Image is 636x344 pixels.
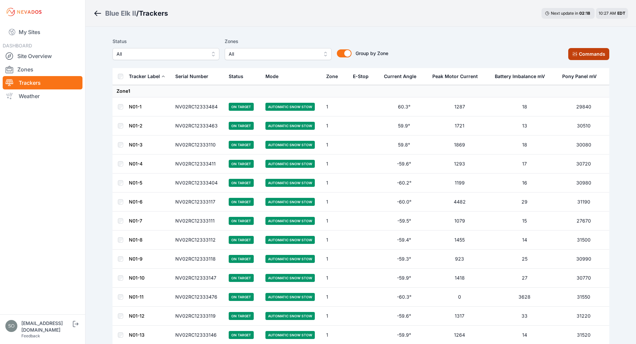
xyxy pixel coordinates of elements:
[129,275,145,281] a: N01-10
[3,63,82,76] a: Zones
[225,48,332,60] button: All
[428,250,491,269] td: 923
[380,97,429,116] td: 60.3°
[129,161,143,166] a: N01-4
[491,135,558,154] td: 18
[3,49,82,63] a: Site Overview
[428,154,491,174] td: 1293
[265,217,315,225] span: Automatic Snow Stow
[265,331,315,339] span: Automatic Snow Stow
[225,37,332,45] label: Zones
[428,116,491,135] td: 1721
[491,154,558,174] td: 17
[428,231,491,250] td: 1455
[380,269,429,288] td: -59.9°
[129,294,144,300] a: N01-11
[113,48,219,60] button: All
[105,9,136,18] div: Blue Elk II
[3,43,32,48] span: DASHBOARD
[428,288,491,307] td: 0
[491,231,558,250] td: 14
[21,320,71,333] div: [EMAIL_ADDRESS][DOMAIN_NAME]
[322,212,349,231] td: 1
[129,68,165,84] button: Tracker Label
[171,135,225,154] td: NV02RC12333110
[380,212,429,231] td: -59.5°
[171,154,225,174] td: NV02RC12333411
[229,217,254,225] span: On Target
[380,288,429,307] td: -60.3°
[136,9,139,18] span: /
[380,154,429,174] td: -59.6°
[428,97,491,116] td: 1287
[93,5,168,22] nav: Breadcrumb
[558,231,609,250] td: 31500
[322,307,349,326] td: 1
[491,193,558,212] td: 29
[129,199,143,205] a: N01-6
[229,141,254,149] span: On Target
[558,250,609,269] td: 30990
[558,154,609,174] td: 30720
[353,68,374,84] button: E-Stop
[380,116,429,135] td: 59.9°
[495,73,545,80] div: Battery Imbalance mV
[491,116,558,135] td: 13
[558,193,609,212] td: 31190
[129,218,142,224] a: N01-7
[129,237,143,243] a: N01-8
[229,73,243,80] div: Status
[171,193,225,212] td: NV02RC12333117
[129,123,143,128] a: N01-2
[322,135,349,154] td: 1
[568,48,609,60] button: Commands
[229,68,249,84] button: Status
[171,212,225,231] td: NV02RC12333111
[229,331,254,339] span: On Target
[380,250,429,269] td: -59.3°
[129,142,143,147] a: N01-3
[428,174,491,193] td: 1199
[562,68,602,84] button: Pony Panel mV
[491,307,558,326] td: 33
[3,76,82,89] a: Trackers
[265,198,315,206] span: Automatic Snow Stow
[113,37,219,45] label: Status
[558,212,609,231] td: 27670
[229,50,318,58] span: All
[562,73,597,80] div: Pony Panel mV
[229,293,254,301] span: On Target
[617,11,625,16] span: EDT
[322,193,349,212] td: 1
[265,179,315,187] span: Automatic Snow Stow
[265,122,315,130] span: Automatic Snow Stow
[5,7,43,17] img: Nevados
[428,193,491,212] td: 4482
[171,250,225,269] td: NV02RC12333118
[229,274,254,282] span: On Target
[432,73,478,80] div: Peak Motor Current
[139,9,168,18] h3: Trackers
[265,73,278,80] div: Mode
[322,97,349,116] td: 1
[322,288,349,307] td: 1
[5,320,17,332] img: solarae@invenergy.com
[229,160,254,168] span: On Target
[558,174,609,193] td: 30980
[356,50,388,56] span: Group by Zone
[175,68,214,84] button: Serial Number
[265,274,315,282] span: Automatic Snow Stow
[380,231,429,250] td: -59.4°
[551,11,578,16] span: Next update in
[265,160,315,168] span: Automatic Snow Stow
[265,255,315,263] span: Automatic Snow Stow
[129,73,160,80] div: Tracker Label
[353,73,369,80] div: E-Stop
[558,288,609,307] td: 31550
[229,255,254,263] span: On Target
[579,11,591,16] div: 02 : 18
[495,68,550,84] button: Battery Imbalance mV
[171,288,225,307] td: NV02RC12333476
[326,68,343,84] button: Zone
[491,97,558,116] td: 18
